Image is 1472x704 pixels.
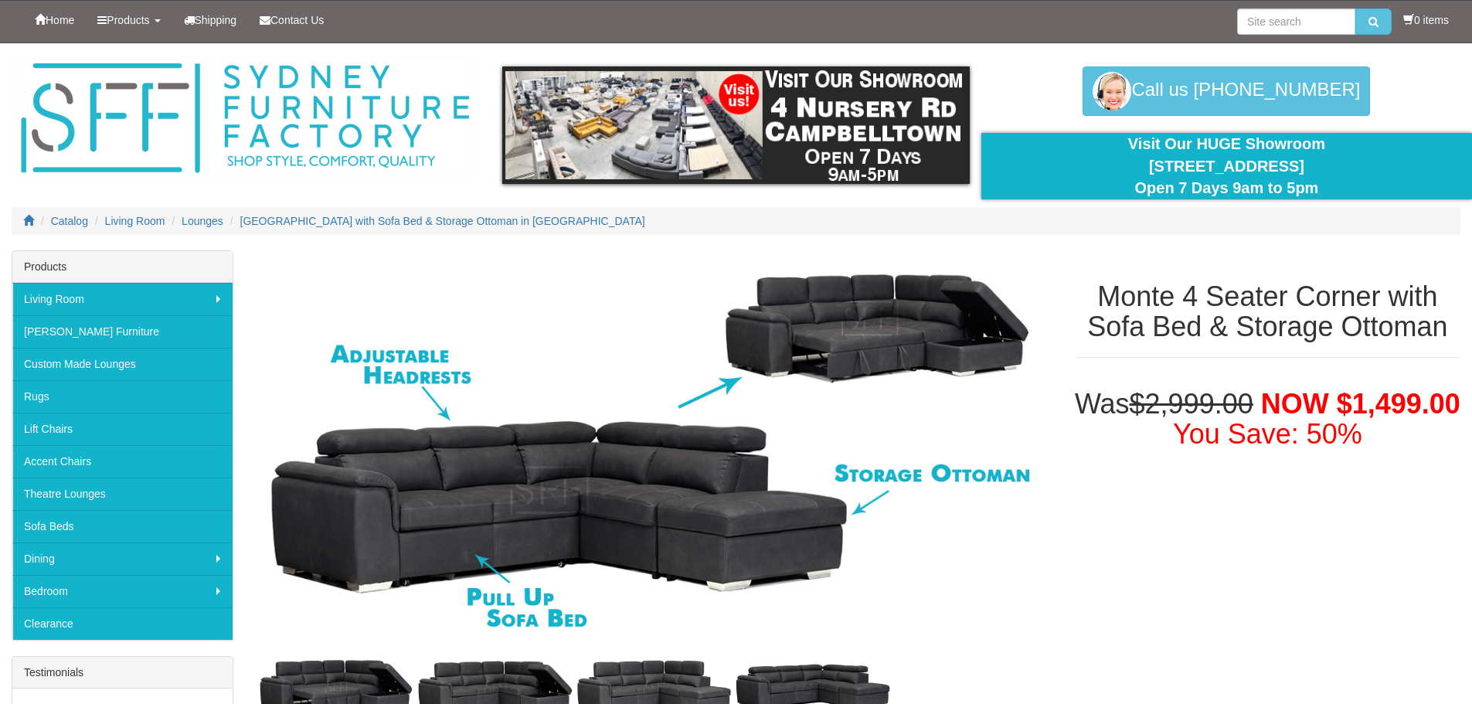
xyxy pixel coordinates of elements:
[1173,418,1362,450] font: You Save: 50%
[12,251,233,283] div: Products
[12,575,233,607] a: Bedroom
[1130,388,1253,420] del: $2,999.00
[12,380,233,413] a: Rugs
[12,445,233,478] a: Accent Chairs
[13,59,477,179] img: Sydney Furniture Factory
[993,133,1460,199] div: Visit Our HUGE Showroom [STREET_ADDRESS] Open 7 Days 9am to 5pm
[46,14,74,26] span: Home
[270,14,324,26] span: Contact Us
[12,348,233,380] a: Custom Made Lounges
[1237,9,1355,35] input: Site search
[23,1,86,39] a: Home
[12,413,233,445] a: Lift Chairs
[12,315,233,348] a: [PERSON_NAME] Furniture
[86,1,172,39] a: Products
[502,66,970,184] img: showroom.gif
[240,215,645,227] a: [GEOGRAPHIC_DATA] with Sofa Bed & Storage Ottoman in [GEOGRAPHIC_DATA]
[12,542,233,575] a: Dining
[1075,389,1460,450] h1: Was
[248,1,335,39] a: Contact Us
[172,1,249,39] a: Shipping
[107,14,149,26] span: Products
[1261,388,1460,420] span: NOW $1,499.00
[51,215,88,227] a: Catalog
[105,215,165,227] a: Living Room
[12,510,233,542] a: Sofa Beds
[12,283,233,315] a: Living Room
[195,14,237,26] span: Shipping
[182,215,223,227] a: Lounges
[12,607,233,640] a: Clearance
[12,657,233,689] div: Testimonials
[12,478,233,510] a: Theatre Lounges
[1075,281,1460,342] h1: Monte 4 Seater Corner with Sofa Bed & Storage Ottoman
[1403,12,1449,28] li: 0 items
